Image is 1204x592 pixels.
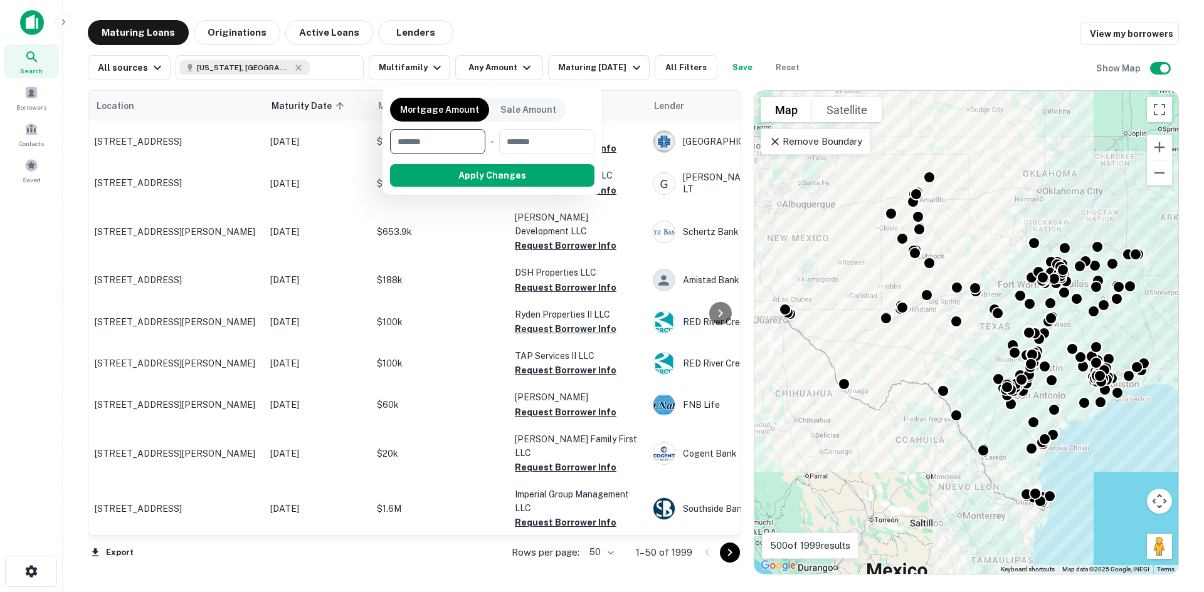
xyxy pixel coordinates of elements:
[400,103,479,117] p: Mortgage Amount
[390,164,594,187] button: Apply Changes
[1141,492,1204,552] iframe: Chat Widget
[490,129,494,154] div: -
[500,103,556,117] p: Sale Amount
